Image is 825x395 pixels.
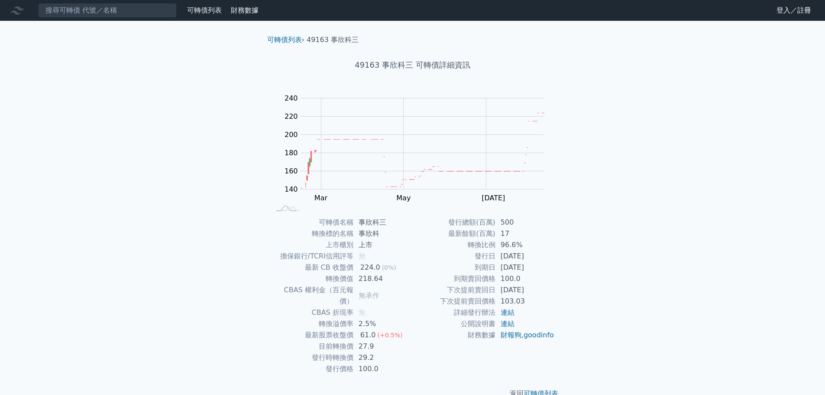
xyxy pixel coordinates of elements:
tspan: [DATE] [482,194,505,202]
td: 17 [495,228,555,239]
td: 下次提前賣回價格 [413,296,495,307]
a: 財報狗 [501,331,521,339]
td: CBAS 折現率 [271,307,353,318]
td: 轉換標的名稱 [271,228,353,239]
tspan: Mar [314,194,328,202]
td: 發行日 [413,251,495,262]
a: 連結 [501,320,514,328]
td: 財務數據 [413,330,495,341]
a: 登入／註冊 [770,3,818,17]
a: 可轉債列表 [267,36,302,44]
tspan: 160 [285,167,298,175]
tspan: May [396,194,411,202]
td: 可轉債名稱 [271,217,353,228]
li: › [267,35,304,45]
span: (0%) [382,264,396,271]
td: 發行價格 [271,363,353,375]
td: 27.9 [353,341,413,352]
td: 100.0 [495,273,555,284]
a: 財務數據 [231,6,259,14]
td: 500 [495,217,555,228]
td: 最新 CB 收盤價 [271,262,353,273]
td: 目前轉換價 [271,341,353,352]
span: (+0.5%) [377,332,402,339]
td: 最新股票收盤價 [271,330,353,341]
span: 無承作 [359,291,379,300]
td: 103.03 [495,296,555,307]
td: 100.0 [353,363,413,375]
td: 到期賣回價格 [413,273,495,284]
g: Chart [280,94,557,220]
td: 發行總額(百萬) [413,217,495,228]
td: 發行時轉換價 [271,352,353,363]
td: 下次提前賣回日 [413,284,495,296]
span: 無 [359,252,366,260]
div: 224.0 [359,262,382,273]
td: 公開說明書 [413,318,495,330]
td: 上市 [353,239,413,251]
div: 61.0 [359,330,378,341]
tspan: 220 [285,112,298,121]
td: CBAS 權利金（百元報價） [271,284,353,307]
span: 無 [359,308,366,317]
td: 到期日 [413,262,495,273]
tspan: 200 [285,131,298,139]
td: 轉換價值 [271,273,353,284]
a: 連結 [501,308,514,317]
input: 搜尋可轉債 代號／名稱 [38,3,177,18]
td: 轉換比例 [413,239,495,251]
td: 擔保銀行/TCRI信用評等 [271,251,353,262]
tspan: 180 [285,149,298,157]
a: goodinfo [524,331,554,339]
td: [DATE] [495,262,555,273]
td: 事欣科三 [353,217,413,228]
tspan: 140 [285,185,298,193]
li: 49163 事欣科三 [307,35,359,45]
td: 上市櫃別 [271,239,353,251]
a: 可轉債列表 [187,6,222,14]
g: Series [301,113,544,188]
td: 2.5% [353,318,413,330]
td: 轉換溢價率 [271,318,353,330]
td: 詳細發行辦法 [413,307,495,318]
td: 218.64 [353,273,413,284]
td: [DATE] [495,284,555,296]
h1: 49163 事欣科三 可轉債詳細資訊 [260,59,565,71]
td: 29.2 [353,352,413,363]
td: 96.6% [495,239,555,251]
td: 事欣科 [353,228,413,239]
td: [DATE] [495,251,555,262]
td: , [495,330,555,341]
tspan: 240 [285,94,298,102]
td: 最新餘額(百萬) [413,228,495,239]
